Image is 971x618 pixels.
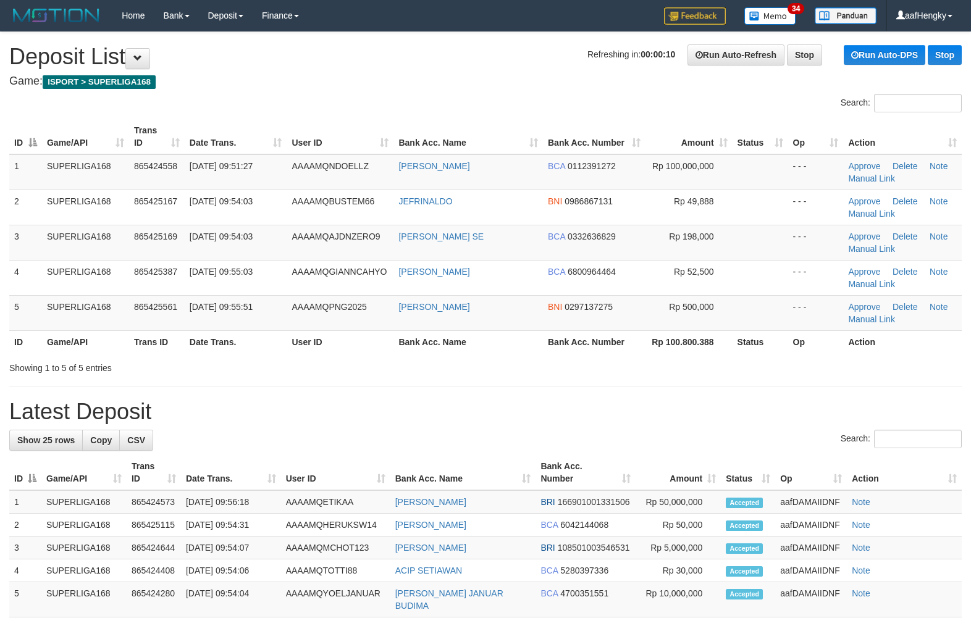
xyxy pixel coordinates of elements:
span: [DATE] 09:55:03 [190,267,253,277]
a: [PERSON_NAME] [395,497,466,507]
a: Show 25 rows [9,430,83,451]
td: 865424573 [127,490,181,514]
a: Approve [848,232,880,241]
th: ID [9,330,42,353]
span: [DATE] 09:54:03 [190,196,253,206]
span: Accepted [726,566,763,577]
th: Game/API: activate to sort column ascending [42,119,129,154]
span: AAAAMQGIANNCAHYO [292,267,387,277]
a: Note [930,267,948,277]
td: - - - [788,190,844,225]
td: Rp 50,000 [636,514,721,537]
th: Status: activate to sort column ascending [733,119,788,154]
span: AAAAMQBUSTEM66 [292,196,374,206]
a: JEFRINALDO [398,196,452,206]
td: 1 [9,154,42,190]
span: 865425561 [134,302,177,312]
th: Trans ID: activate to sort column ascending [127,455,181,490]
a: Manual Link [848,209,895,219]
span: [DATE] 09:54:03 [190,232,253,241]
td: [DATE] 09:54:06 [181,559,281,582]
td: SUPERLIGA168 [42,154,129,190]
a: [PERSON_NAME] [398,161,469,171]
span: Copy 6800964464 to clipboard [568,267,616,277]
th: Action: activate to sort column ascending [847,455,962,490]
span: Rp 500,000 [669,302,713,312]
td: - - - [788,154,844,190]
span: AAAAMQPNG2025 [292,302,366,312]
td: SUPERLIGA168 [41,514,127,537]
td: SUPERLIGA168 [41,582,127,617]
h4: Game: [9,75,962,88]
span: 865425387 [134,267,177,277]
th: Game/API: activate to sort column ascending [41,455,127,490]
span: BCA [548,161,565,171]
td: SUPERLIGA168 [41,559,127,582]
div: Showing 1 to 5 of 5 entries [9,357,395,374]
td: aafDAMAIIDNF [775,537,847,559]
h1: Latest Deposit [9,399,962,424]
span: BCA [548,267,565,277]
a: Delete [893,302,917,312]
a: Manual Link [848,314,895,324]
th: Status [733,330,788,353]
span: Accepted [726,498,763,508]
td: SUPERLIGA168 [42,260,129,295]
td: SUPERLIGA168 [41,537,127,559]
a: Note [852,566,870,575]
td: Rp 30,000 [636,559,721,582]
th: Trans ID [129,330,185,353]
td: 3 [9,537,41,559]
span: Rp 49,888 [674,196,714,206]
a: Stop [928,45,962,65]
td: [DATE] 09:56:18 [181,490,281,514]
a: Note [852,588,870,598]
span: BRI [540,543,555,553]
a: Note [852,520,870,530]
td: 865424280 [127,582,181,617]
td: 4 [9,260,42,295]
span: BNI [548,196,562,206]
td: 865424408 [127,559,181,582]
span: BCA [548,232,565,241]
span: Accepted [726,543,763,554]
td: Rp 10,000,000 [636,582,721,617]
td: [DATE] 09:54:04 [181,582,281,617]
th: Bank Acc. Number [543,330,645,353]
span: [DATE] 09:55:51 [190,302,253,312]
a: Note [852,497,870,507]
th: Game/API [42,330,129,353]
span: Copy 108501003546531 to clipboard [558,543,630,553]
input: Search: [874,94,962,112]
input: Search: [874,430,962,448]
a: Note [930,232,948,241]
th: Amount: activate to sort column ascending [636,455,721,490]
th: Bank Acc. Name: activate to sort column ascending [393,119,543,154]
a: Manual Link [848,173,895,183]
label: Search: [841,94,962,112]
span: Copy [90,435,112,445]
td: aafDAMAIIDNF [775,559,847,582]
a: Approve [848,196,880,206]
td: AAAAMQYOELJANUAR [281,582,390,617]
td: [DATE] 09:54:31 [181,514,281,537]
span: Copy 0986867131 to clipboard [565,196,613,206]
td: aafDAMAIIDNF [775,582,847,617]
th: Trans ID: activate to sort column ascending [129,119,185,154]
span: Copy 0332636829 to clipboard [568,232,616,241]
a: [PERSON_NAME] [398,302,469,312]
td: AAAAMQMCHOT123 [281,537,390,559]
span: Copy 166901001331506 to clipboard [558,497,630,507]
a: Approve [848,161,880,171]
a: [PERSON_NAME] [398,267,469,277]
td: Rp 50,000,000 [636,490,721,514]
a: Approve [848,267,880,277]
td: 865424644 [127,537,181,559]
td: 5 [9,295,42,330]
td: AAAAMQTOTTI88 [281,559,390,582]
a: [PERSON_NAME] SE [398,232,484,241]
td: Rp 5,000,000 [636,537,721,559]
td: 2 [9,514,41,537]
span: BCA [540,566,558,575]
img: panduan.png [815,7,876,24]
